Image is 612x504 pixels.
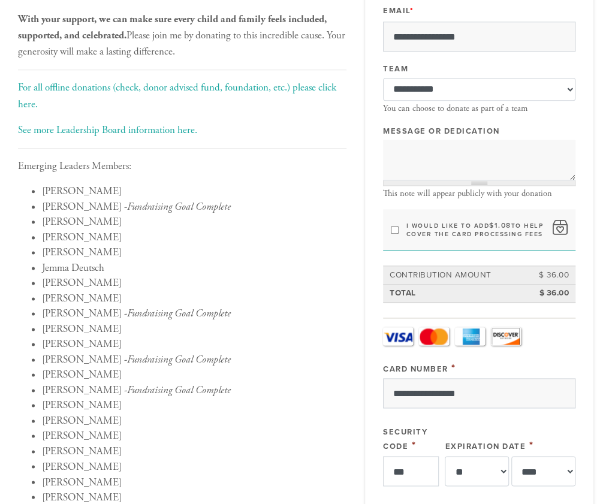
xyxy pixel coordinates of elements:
label: Expiration Date [445,442,526,451]
p: Please join me by donating to this incredible cause. Your generosity will make a lasting difference. [18,11,346,61]
td: $ 36.00 [517,285,571,301]
li: [PERSON_NAME] [42,322,346,337]
li: [PERSON_NAME] [42,215,346,230]
li: [PERSON_NAME] [42,184,346,200]
a: MasterCard [419,327,449,345]
b: With your support, we can make sure every child and family feels included, supported, and celebra... [18,13,327,42]
li: [PERSON_NAME] [42,276,346,291]
span: This field is required. [451,362,456,375]
li: Jemma Deutsch [42,261,346,276]
span: 1.08 [495,221,511,230]
li: [PERSON_NAME] [42,230,346,246]
select: Expiration Date month [445,456,509,486]
span: This field is required. [529,439,533,452]
li: [PERSON_NAME] [42,459,346,475]
em: Fundraising Goal Complete [127,384,231,397]
span: This field is required. [410,6,414,16]
td: $ 36.00 [517,267,571,283]
li: [PERSON_NAME] [42,414,346,429]
li: [PERSON_NAME] - [42,352,346,368]
div: This note will appear publicly with your donation [383,189,575,199]
label: Security Code [383,427,427,451]
span: $ [489,221,495,230]
td: Total [388,285,517,301]
li: [PERSON_NAME] [42,444,346,460]
select: Expiration Date year [511,456,575,486]
em: Fundraising Goal Complete [127,200,231,213]
em: Fundraising Goal Complete [127,307,231,320]
li: [PERSON_NAME] [42,398,346,414]
span: This field is required. [412,439,417,452]
td: Contribution Amount [388,267,517,283]
a: Amex [455,327,485,345]
li: [PERSON_NAME] - [42,200,346,215]
li: [PERSON_NAME] [42,367,346,383]
label: I would like to add to help cover the card processing fees [406,221,545,239]
a: Discover [491,327,521,345]
p: Emerging Leaders Members: [18,158,346,174]
a: For all offline donations (check, donor advised fund, foundation, etc.) please click here. [18,81,336,110]
div: You can choose to donate as part of a team [383,104,575,114]
li: [PERSON_NAME] [42,245,346,261]
li: [PERSON_NAME] - [42,306,346,322]
li: [PERSON_NAME] [42,428,346,444]
a: See more Leadership Board information here. [18,123,197,137]
label: Team [383,64,408,74]
em: Fundraising Goal Complete [127,353,231,366]
li: [PERSON_NAME] [42,337,346,352]
a: Visa [383,327,413,345]
li: [PERSON_NAME] - [42,383,346,399]
label: Message or dedication [383,126,500,137]
li: [PERSON_NAME] [42,475,346,490]
li: [PERSON_NAME] [42,291,346,307]
label: Email [383,5,414,16]
label: Card Number [383,364,448,374]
